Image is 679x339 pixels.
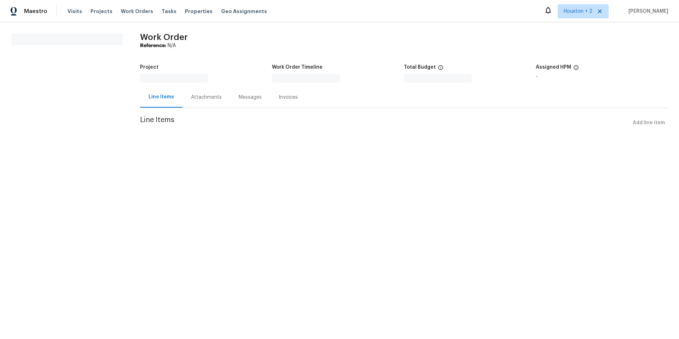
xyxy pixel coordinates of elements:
span: Tasks [162,9,176,14]
h5: Total Budget [404,65,436,70]
span: The total cost of line items that have been proposed by Opendoor. This sum includes line items th... [438,65,443,74]
h5: Work Order Timeline [272,65,323,70]
div: N/A [140,42,668,49]
span: Geo Assignments [221,8,267,15]
span: Properties [185,8,213,15]
span: Projects [91,8,112,15]
span: Visits [68,8,82,15]
span: Maestro [24,8,47,15]
h5: Assigned HPM [536,65,571,70]
span: Houston + 2 [564,8,592,15]
span: The hpm assigned to this work order. [573,65,579,74]
div: Messages [239,94,262,101]
span: [PERSON_NAME] [626,8,668,15]
b: Reference: [140,43,166,48]
div: Invoices [279,94,298,101]
h5: Project [140,65,158,70]
span: Work Order [140,33,188,41]
div: Attachments [191,94,222,101]
div: Line Items [149,93,174,100]
span: Line Items [140,116,630,130]
span: Work Orders [121,8,153,15]
div: - [536,74,668,79]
